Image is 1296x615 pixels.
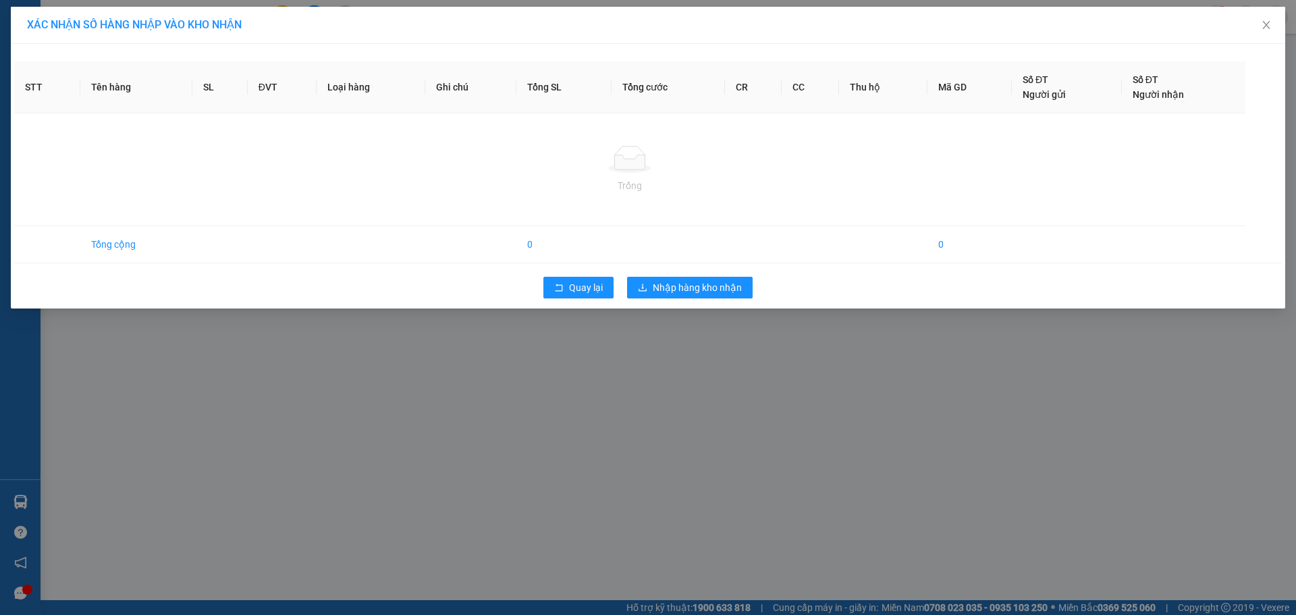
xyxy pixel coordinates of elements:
[1261,20,1272,30] span: close
[516,226,612,263] td: 0
[543,277,614,298] button: rollbackQuay lại
[317,61,425,113] th: Loại hàng
[425,61,517,113] th: Ghi chú
[80,61,192,113] th: Tên hàng
[27,18,242,31] span: XÁC NHẬN SỐ HÀNG NHẬP VÀO KHO NHẬN
[782,61,839,113] th: CC
[725,61,782,113] th: CR
[80,226,192,263] td: Tổng cộng
[1133,74,1158,85] span: Số ĐT
[192,61,247,113] th: SL
[927,61,1012,113] th: Mã GD
[25,178,1235,193] div: Trống
[14,61,80,113] th: STT
[569,280,603,295] span: Quay lại
[1247,7,1285,45] button: Close
[612,61,725,113] th: Tổng cước
[554,283,564,294] span: rollback
[1023,74,1048,85] span: Số ĐT
[1023,89,1066,100] span: Người gửi
[627,277,753,298] button: downloadNhập hàng kho nhận
[1133,89,1184,100] span: Người nhận
[839,61,927,113] th: Thu hộ
[516,61,612,113] th: Tổng SL
[653,280,742,295] span: Nhập hàng kho nhận
[927,226,1012,263] td: 0
[638,283,647,294] span: download
[248,61,317,113] th: ĐVT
